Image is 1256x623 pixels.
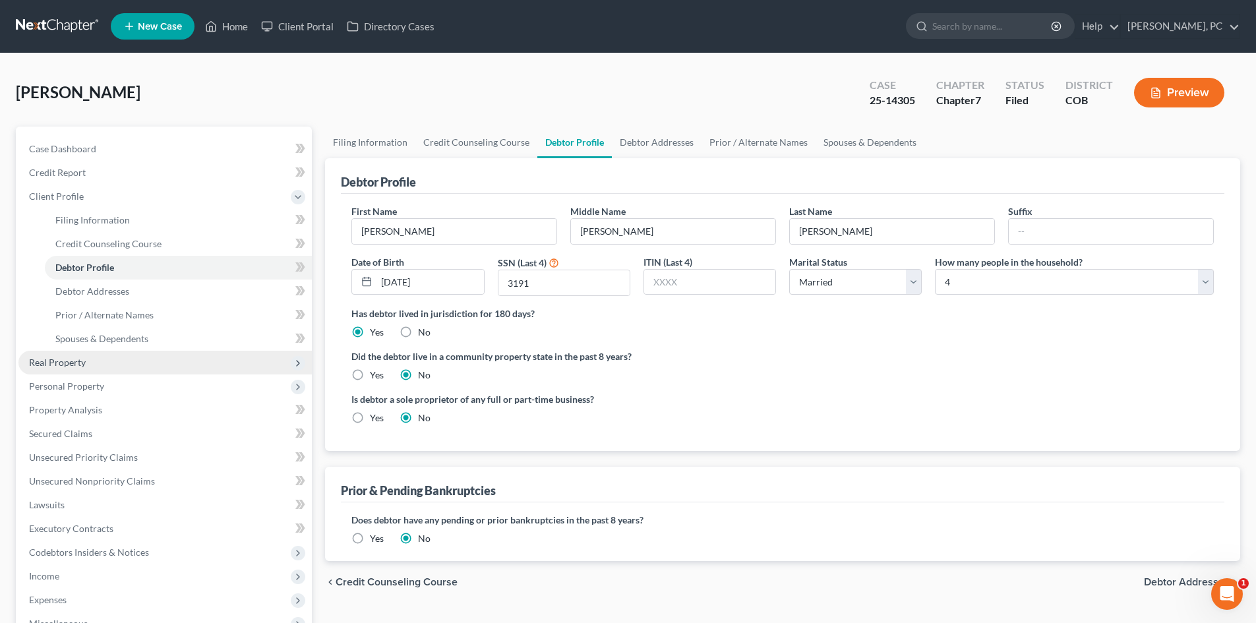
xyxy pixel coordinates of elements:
a: Help [1075,15,1120,38]
span: 1 [1238,578,1249,589]
span: Credit Report [29,167,86,178]
input: -- [790,219,994,244]
span: Unsecured Priority Claims [29,452,138,463]
label: Suffix [1008,204,1032,218]
label: Yes [370,411,384,425]
a: Case Dashboard [18,137,312,161]
div: District [1065,78,1113,93]
span: Personal Property [29,380,104,392]
button: Preview [1134,78,1224,107]
span: Expenses [29,594,67,605]
span: Secured Claims [29,428,92,439]
a: Filing Information [325,127,415,158]
div: Debtor Profile [341,174,416,190]
label: SSN (Last 4) [498,256,547,270]
a: Home [198,15,254,38]
span: Income [29,570,59,581]
div: Case [870,78,915,93]
i: chevron_left [325,577,336,587]
span: Debtor Addresses [55,285,129,297]
span: Case Dashboard [29,143,96,154]
label: Did the debtor live in a community property state in the past 8 years? [351,349,1214,363]
a: Credit Report [18,161,312,185]
span: Debtor Addresses [1144,577,1230,587]
label: How many people in the household? [935,255,1083,269]
a: Spouses & Dependents [816,127,924,158]
input: -- [1009,219,1213,244]
label: First Name [351,204,397,218]
span: Executory Contracts [29,523,113,534]
a: Property Analysis [18,398,312,422]
a: Spouses & Dependents [45,327,312,351]
label: Last Name [789,204,832,218]
input: Search by name... [932,14,1053,38]
a: Credit Counseling Course [45,232,312,256]
label: Does debtor have any pending or prior bankruptcies in the past 8 years? [351,513,1214,527]
label: Has debtor lived in jurisdiction for 180 days? [351,307,1214,320]
label: No [418,326,431,339]
label: Yes [370,326,384,339]
label: Date of Birth [351,255,404,269]
a: Credit Counseling Course [415,127,537,158]
button: chevron_left Credit Counseling Course [325,577,458,587]
label: No [418,411,431,425]
a: Debtor Profile [45,256,312,280]
span: [PERSON_NAME] [16,82,140,102]
div: Prior & Pending Bankruptcies [341,483,496,498]
div: Status [1005,78,1044,93]
input: MM/DD/YYYY [376,270,483,295]
iframe: Intercom live chat [1211,578,1243,610]
input: M.I [571,219,775,244]
input: XXXX [644,270,775,295]
input: XXXX [498,270,630,295]
div: Chapter [936,93,984,108]
a: Debtor Addresses [612,127,702,158]
label: No [418,369,431,382]
a: Directory Cases [340,15,441,38]
span: Property Analysis [29,404,102,415]
a: Secured Claims [18,422,312,446]
a: Lawsuits [18,493,312,517]
span: Debtor Profile [55,262,114,273]
span: Credit Counseling Course [55,238,162,249]
span: Credit Counseling Course [336,577,458,587]
div: Filed [1005,93,1044,108]
label: Is debtor a sole proprietor of any full or part-time business? [351,392,776,406]
label: Marital Status [789,255,847,269]
label: No [418,532,431,545]
a: Executory Contracts [18,517,312,541]
span: Lawsuits [29,499,65,510]
span: New Case [138,22,182,32]
i: chevron_right [1230,577,1240,587]
a: Filing Information [45,208,312,232]
a: Unsecured Nonpriority Claims [18,469,312,493]
span: Filing Information [55,214,130,225]
span: Unsecured Nonpriority Claims [29,475,155,487]
a: Debtor Profile [537,127,612,158]
input: -- [352,219,556,244]
label: Middle Name [570,204,626,218]
div: Chapter [936,78,984,93]
a: Unsecured Priority Claims [18,446,312,469]
a: Prior / Alternate Names [45,303,312,327]
span: Spouses & Dependents [55,333,148,344]
div: COB [1065,93,1113,108]
span: Codebtors Insiders & Notices [29,547,149,558]
a: Debtor Addresses [45,280,312,303]
button: Debtor Addresses chevron_right [1144,577,1240,587]
label: Yes [370,369,384,382]
span: Prior / Alternate Names [55,309,154,320]
span: 7 [975,94,981,106]
span: Real Property [29,357,86,368]
label: ITIN (Last 4) [643,255,692,269]
a: [PERSON_NAME], PC [1121,15,1240,38]
a: Client Portal [254,15,340,38]
div: 25-14305 [870,93,915,108]
a: Prior / Alternate Names [702,127,816,158]
label: Yes [370,532,384,545]
span: Client Profile [29,191,84,202]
